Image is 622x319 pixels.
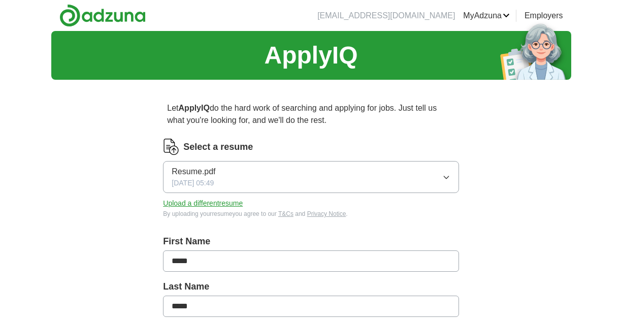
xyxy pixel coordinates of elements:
label: First Name [163,235,459,248]
li: [EMAIL_ADDRESS][DOMAIN_NAME] [317,10,455,22]
a: T&Cs [278,210,293,217]
a: MyAdzuna [463,10,510,22]
label: Select a resume [183,140,253,154]
span: Resume.pdf [172,166,215,178]
label: Last Name [163,280,459,294]
button: Resume.pdf[DATE] 05:49 [163,161,459,193]
div: By uploading your resume you agree to our and . [163,209,459,218]
p: Let do the hard work of searching and applying for jobs. Just tell us what you're looking for, an... [163,98,459,131]
a: Employers [525,10,563,22]
h1: ApplyIQ [264,37,357,74]
strong: ApplyIQ [179,104,210,112]
img: CV Icon [163,139,179,155]
span: [DATE] 05:49 [172,178,214,188]
button: Upload a differentresume [163,198,243,209]
img: Adzuna logo [59,4,146,27]
a: Privacy Notice [307,210,346,217]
